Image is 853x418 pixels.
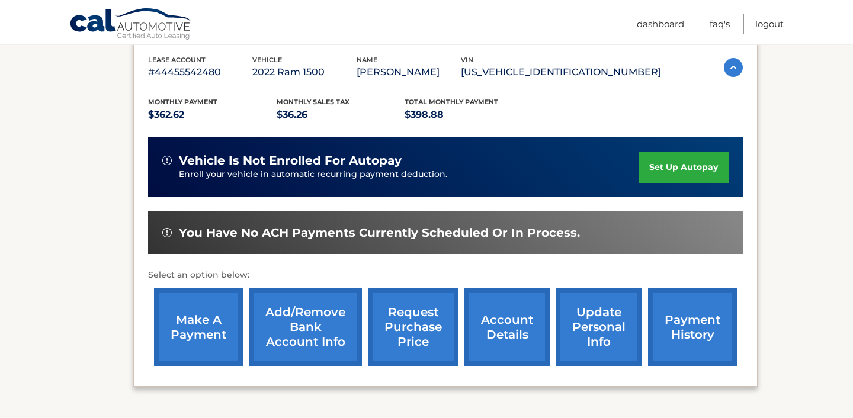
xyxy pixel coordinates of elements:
[179,226,580,240] span: You have no ACH payments currently scheduled or in process.
[724,58,743,77] img: accordion-active.svg
[461,64,661,81] p: [US_VEHICLE_IDENTIFICATION_NUMBER]
[277,98,349,106] span: Monthly sales Tax
[637,14,684,34] a: Dashboard
[405,107,533,123] p: $398.88
[148,98,217,106] span: Monthly Payment
[148,64,252,81] p: #44455542480
[162,228,172,237] img: alert-white.svg
[162,156,172,165] img: alert-white.svg
[179,168,639,181] p: Enroll your vehicle in automatic recurring payment deduction.
[357,56,377,64] span: name
[464,288,550,366] a: account details
[556,288,642,366] a: update personal info
[179,153,402,168] span: vehicle is not enrolled for autopay
[148,56,206,64] span: lease account
[154,288,243,366] a: make a payment
[277,107,405,123] p: $36.26
[710,14,730,34] a: FAQ's
[648,288,737,366] a: payment history
[639,152,729,183] a: set up autopay
[148,268,743,282] p: Select an option below:
[249,288,362,366] a: Add/Remove bank account info
[357,64,461,81] p: [PERSON_NAME]
[69,8,194,42] a: Cal Automotive
[252,56,282,64] span: vehicle
[461,56,473,64] span: vin
[405,98,498,106] span: Total Monthly Payment
[368,288,458,366] a: request purchase price
[252,64,357,81] p: 2022 Ram 1500
[148,107,277,123] p: $362.62
[755,14,784,34] a: Logout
